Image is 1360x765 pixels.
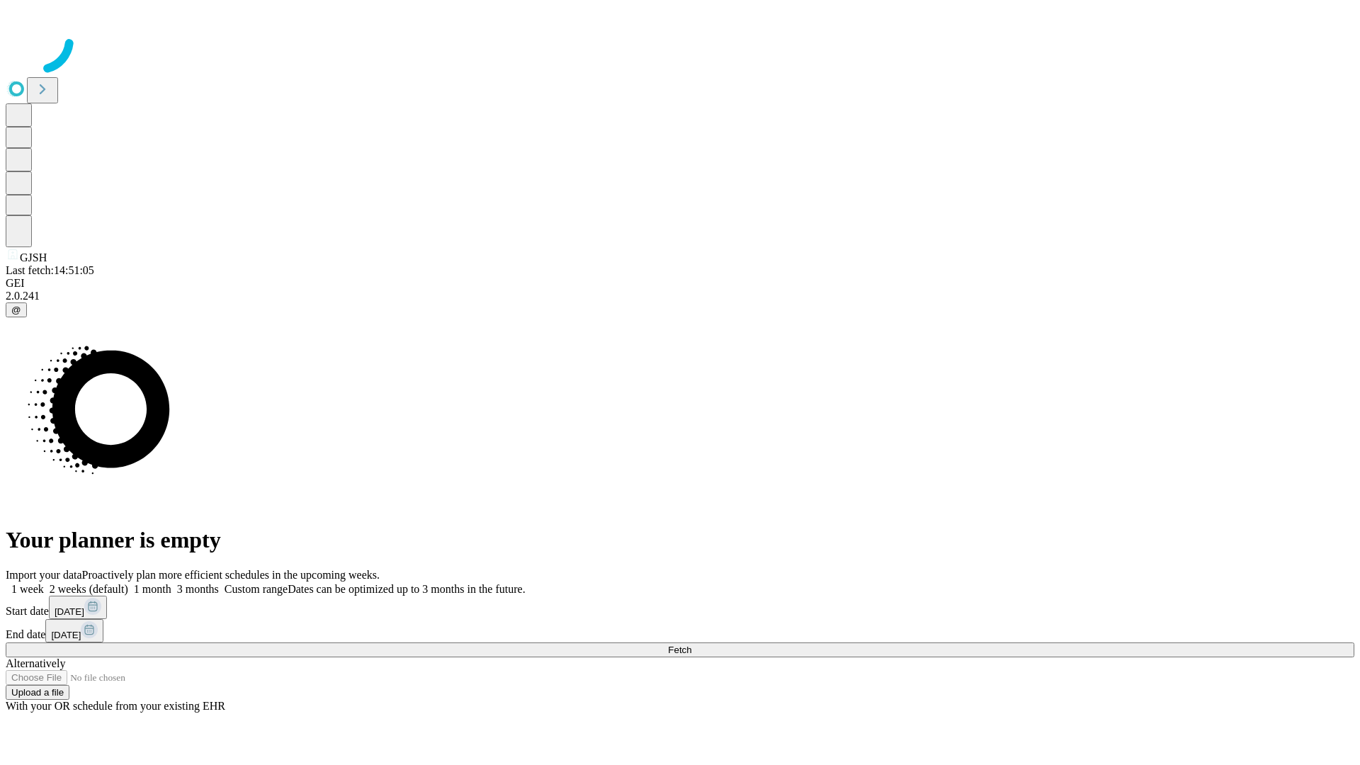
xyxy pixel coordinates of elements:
[6,700,225,712] span: With your OR schedule from your existing EHR
[20,251,47,263] span: GJSH
[288,583,525,595] span: Dates can be optimized up to 3 months in the future.
[55,606,84,617] span: [DATE]
[6,569,82,581] span: Import your data
[45,619,103,642] button: [DATE]
[11,305,21,315] span: @
[225,583,288,595] span: Custom range
[134,583,171,595] span: 1 month
[11,583,44,595] span: 1 week
[6,657,65,669] span: Alternatively
[49,596,107,619] button: [DATE]
[6,302,27,317] button: @
[50,583,128,595] span: 2 weeks (default)
[177,583,219,595] span: 3 months
[6,277,1354,290] div: GEI
[82,569,380,581] span: Proactively plan more efficient schedules in the upcoming weeks.
[6,527,1354,553] h1: Your planner is empty
[6,619,1354,642] div: End date
[51,630,81,640] span: [DATE]
[6,264,94,276] span: Last fetch: 14:51:05
[668,645,691,655] span: Fetch
[6,290,1354,302] div: 2.0.241
[6,596,1354,619] div: Start date
[6,642,1354,657] button: Fetch
[6,685,69,700] button: Upload a file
